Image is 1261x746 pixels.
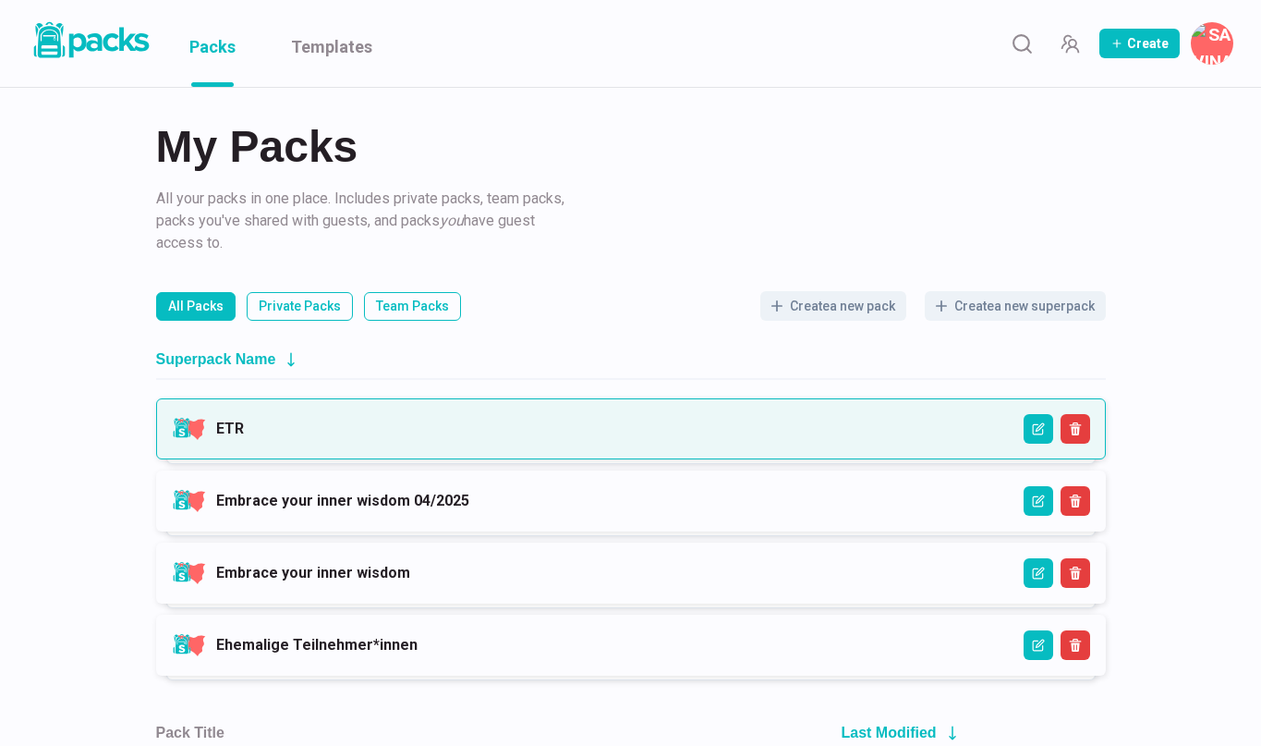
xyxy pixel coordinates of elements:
[1099,29,1180,58] button: Create Pack
[28,18,152,68] a: Packs logo
[259,297,341,316] p: Private Packs
[1061,558,1090,588] button: Delete Superpack
[1003,25,1040,62] button: Search
[28,18,152,62] img: Packs logo
[1061,414,1090,444] button: Delete Superpack
[1024,558,1053,588] button: Edit
[1061,486,1090,516] button: Delete Superpack
[842,724,937,741] h2: Last Modified
[1024,414,1053,444] button: Edit
[156,350,276,368] h2: Superpack Name
[760,291,906,321] button: Createa new pack
[168,297,224,316] p: All Packs
[1024,630,1053,660] button: Edit
[440,212,464,229] i: you
[156,724,224,741] h2: Pack Title
[156,188,572,254] p: All your packs in one place. Includes private packs, team packs, packs you've shared with guests,...
[1061,630,1090,660] button: Delete Superpack
[1051,25,1088,62] button: Manage Team Invites
[925,291,1106,321] button: Createa new superpack
[376,297,449,316] p: Team Packs
[1024,486,1053,516] button: Edit
[156,125,1106,169] h2: My Packs
[1191,22,1233,65] button: Savina Tilmann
